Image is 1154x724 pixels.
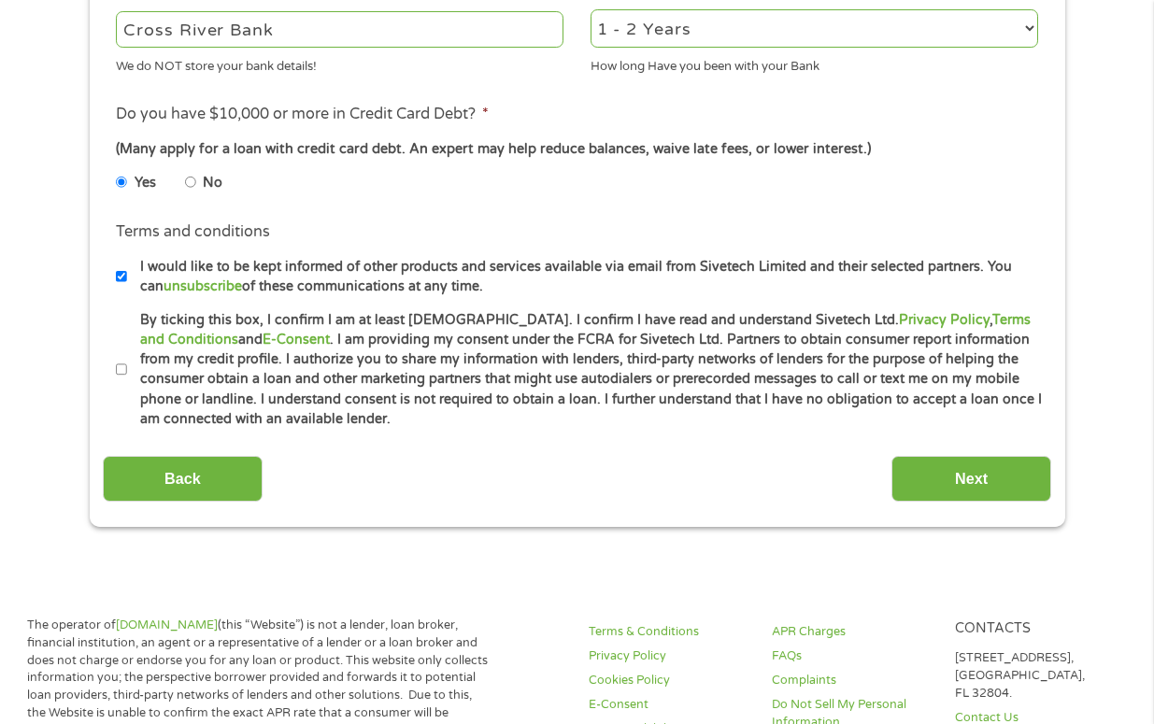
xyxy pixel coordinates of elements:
[955,620,1116,638] h4: Contacts
[116,50,563,76] div: We do NOT store your bank details!
[772,623,933,641] a: APR Charges
[772,647,933,665] a: FAQs
[772,672,933,689] a: Complaints
[263,332,330,348] a: E-Consent
[103,456,263,502] input: Back
[127,257,1044,297] label: I would like to be kept informed of other products and services available via email from Sivetech...
[116,139,1037,160] div: (Many apply for a loan with credit card debt. An expert may help reduce balances, waive late fees...
[140,312,1031,348] a: Terms and Conditions
[955,649,1116,703] p: [STREET_ADDRESS], [GEOGRAPHIC_DATA], FL 32804.
[203,173,222,193] label: No
[135,173,156,193] label: Yes
[589,623,749,641] a: Terms & Conditions
[891,456,1051,502] input: Next
[164,278,242,294] a: unsubscribe
[589,672,749,689] a: Cookies Policy
[116,222,270,242] label: Terms and conditions
[116,105,489,124] label: Do you have $10,000 or more in Credit Card Debt?
[589,647,749,665] a: Privacy Policy
[899,312,990,328] a: Privacy Policy
[589,696,749,714] a: E-Consent
[127,310,1044,430] label: By ticking this box, I confirm I am at least [DEMOGRAPHIC_DATA]. I confirm I have read and unders...
[591,50,1038,76] div: How long Have you been with your Bank
[116,618,218,632] a: [DOMAIN_NAME]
